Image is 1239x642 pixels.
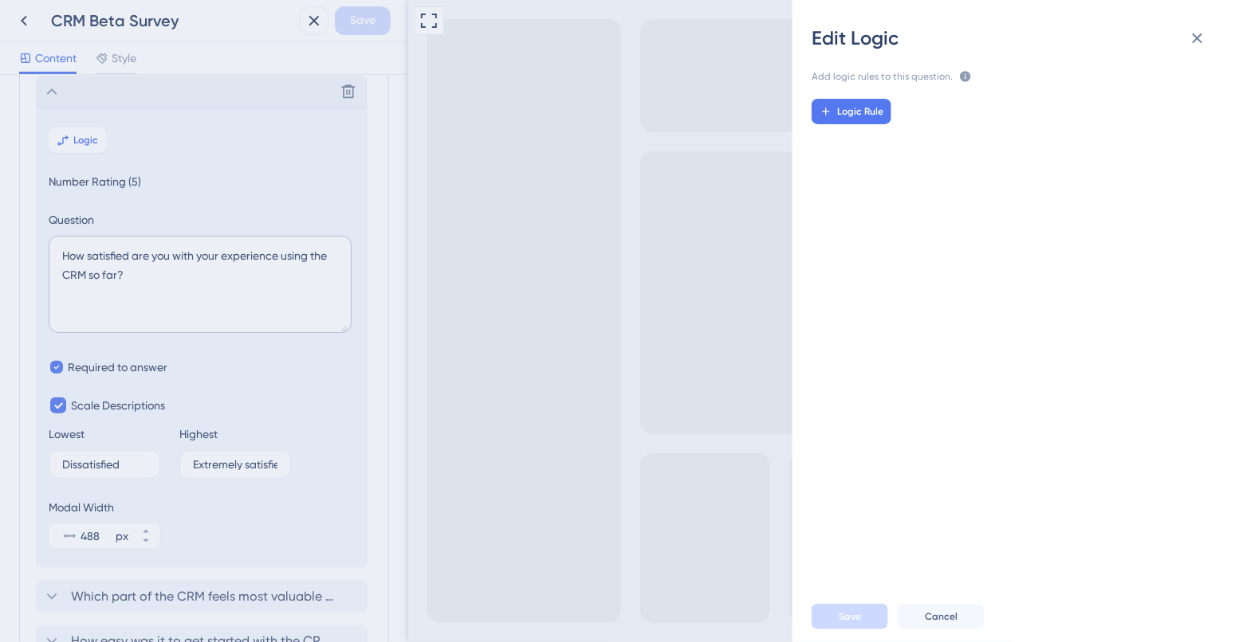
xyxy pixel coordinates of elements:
[505,382,799,610] iframe: UserGuiding Survey
[812,99,891,124] button: Logic Rule
[812,25,1220,51] div: Edit Logic
[925,610,958,623] span: Cancel
[839,610,861,623] span: Save
[812,604,888,629] button: Save
[898,604,985,629] button: Cancel
[812,70,953,86] span: Add logic rules to this question.
[837,105,883,118] span: Logic Rule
